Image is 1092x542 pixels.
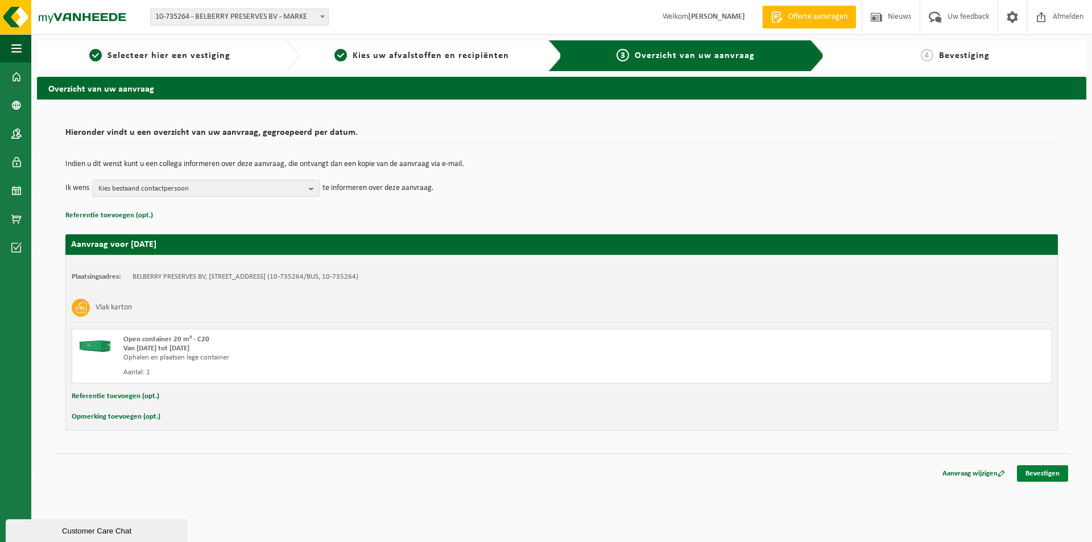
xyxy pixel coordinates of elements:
[150,9,329,26] span: 10-735264 - BELBERRY PRESERVES BV - MARKE
[65,208,153,223] button: Referentie toevoegen (opt.)
[353,51,509,60] span: Kies uw afvalstoffen en recipiënten
[37,77,1086,99] h2: Overzicht van uw aanvraag
[934,465,1014,482] a: Aanvraag wijzigen
[72,409,160,424] button: Opmerking toevoegen (opt.)
[43,49,276,63] a: 1Selecteer hier een vestiging
[65,160,1058,168] p: Indien u dit wenst kunt u een collega informeren over deze aanvraag, die ontvangt dan een kopie v...
[65,180,89,197] p: Ik wens
[123,336,209,343] span: Open container 20 m³ - C20
[939,51,990,60] span: Bevestiging
[151,9,328,25] span: 10-735264 - BELBERRY PRESERVES BV - MARKE
[762,6,856,28] a: Offerte aanvragen
[322,180,434,197] p: te informeren over deze aanvraag.
[92,180,320,197] button: Kies bestaand contactpersoon
[785,11,850,23] span: Offerte aanvragen
[635,51,755,60] span: Overzicht van uw aanvraag
[123,368,607,377] div: Aantal: 1
[617,49,629,61] span: 3
[78,335,112,352] img: HK-XC-20-GN-00.png
[334,49,347,61] span: 2
[72,273,121,280] strong: Plaatsingsadres:
[921,49,933,61] span: 4
[96,299,132,317] h3: Vlak karton
[107,51,230,60] span: Selecteer hier een vestiging
[133,272,358,282] td: BELBERRY PRESERVES BV, [STREET_ADDRESS] (10-735264/BUS, 10-735264)
[123,345,189,352] strong: Van [DATE] tot [DATE]
[65,128,1058,143] h2: Hieronder vindt u een overzicht van uw aanvraag, gegroepeerd per datum.
[89,49,102,61] span: 1
[1017,465,1068,482] a: Bevestigen
[305,49,539,63] a: 2Kies uw afvalstoffen en recipiënten
[72,389,159,404] button: Referentie toevoegen (opt.)
[71,240,156,249] strong: Aanvraag voor [DATE]
[98,180,304,197] span: Kies bestaand contactpersoon
[688,13,745,21] strong: [PERSON_NAME]
[123,353,607,362] div: Ophalen en plaatsen lege container
[6,517,190,542] iframe: chat widget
